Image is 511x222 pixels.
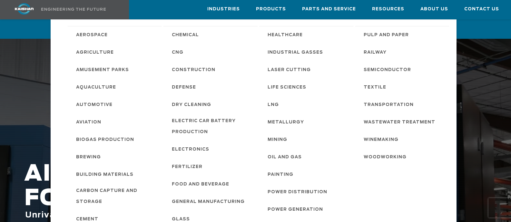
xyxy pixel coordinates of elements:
a: Agriculture [70,43,162,61]
span: Chemical [172,30,199,41]
a: Mining [261,131,353,148]
span: Industries [207,5,240,13]
span: Power Generation [268,204,323,215]
a: Aviation [70,113,162,131]
a: Woodworking [357,148,449,165]
span: Woodworking [364,152,407,163]
a: Defense [165,78,257,96]
span: Brewing [76,152,101,163]
span: Biogas Production [76,134,134,145]
span: Resources [372,5,404,13]
span: Wastewater Treatment [364,117,435,128]
a: Electric Car Battery Production [165,113,257,140]
span: Transportation [364,100,414,111]
span: Aquaculture [76,82,116,93]
a: Brewing [70,148,162,165]
a: Biogas Production [70,131,162,148]
a: Parts and Service [302,0,356,18]
a: Life Sciences [261,78,353,96]
span: Life Sciences [268,82,306,93]
span: Electric Car Battery Production [172,116,251,138]
a: Carbon Capture and Storage [70,183,162,210]
span: Oil and Gas [268,152,302,163]
span: Industrial Gasses [268,47,323,58]
span: Amusement Parks [76,65,129,76]
span: Metallurgy [268,117,304,128]
a: Painting [261,165,353,183]
span: Fertilizer [172,162,202,173]
span: Food and Beverage [172,179,229,190]
span: Unrivaled performance with up to 35% energy cost savings. [25,211,301,219]
a: Construction [165,61,257,78]
a: Aquaculture [70,78,162,96]
a: Amusement Parks [70,61,162,78]
a: Railway [357,43,449,61]
span: Construction [172,65,215,76]
a: Healthcare [261,26,353,43]
a: Fertilizer [165,158,257,175]
span: Carbon Capture and Storage [76,185,155,207]
a: Products [256,0,286,18]
span: LNG [268,100,279,111]
a: Semiconductor [357,61,449,78]
a: Industries [207,0,240,18]
img: Engineering the future [41,8,106,11]
span: Railway [364,47,387,58]
a: LNG [261,96,353,113]
a: Contact Us [464,0,499,18]
a: Food and Beverage [165,175,257,193]
span: Healthcare [268,30,303,41]
a: Building Materials [70,165,162,183]
a: Pulp and Paper [357,26,449,43]
span: Laser Cutting [268,65,311,76]
a: Laser Cutting [261,61,353,78]
span: Painting [268,169,293,180]
a: Textile [357,78,449,96]
span: Automotive [76,100,113,111]
span: Winemaking [364,134,398,145]
a: Power Distribution [261,183,353,200]
span: Power Distribution [268,187,327,198]
a: About Us [420,0,448,18]
span: Semiconductor [364,65,411,76]
span: General Manufacturing [172,196,245,207]
a: Metallurgy [261,113,353,131]
a: Electronics [165,140,257,158]
a: General Manufacturing [165,193,257,210]
a: Oil and Gas [261,148,353,165]
span: Aviation [76,117,101,128]
a: Chemical [165,26,257,43]
span: Defense [172,82,196,93]
span: Contact Us [464,5,499,13]
span: Pulp and Paper [364,30,409,41]
a: Power Generation [261,200,353,218]
a: Winemaking [357,131,449,148]
span: Parts and Service [302,5,356,13]
span: Building Materials [76,169,133,180]
span: About Us [420,5,448,13]
span: Aerospace [76,30,108,41]
a: Resources [372,0,404,18]
span: Mining [268,134,287,145]
span: Agriculture [76,47,114,58]
a: Wastewater Treatment [357,113,449,131]
a: Aerospace [70,26,162,43]
a: Transportation [357,96,449,113]
span: CNG [172,47,183,58]
span: Dry Cleaning [172,100,211,111]
span: Products [256,5,286,13]
span: Electronics [172,144,209,155]
a: Automotive [70,96,162,113]
span: Textile [364,82,386,93]
a: Industrial Gasses [261,43,353,61]
a: CNG [165,43,257,61]
a: Dry Cleaning [165,96,257,113]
